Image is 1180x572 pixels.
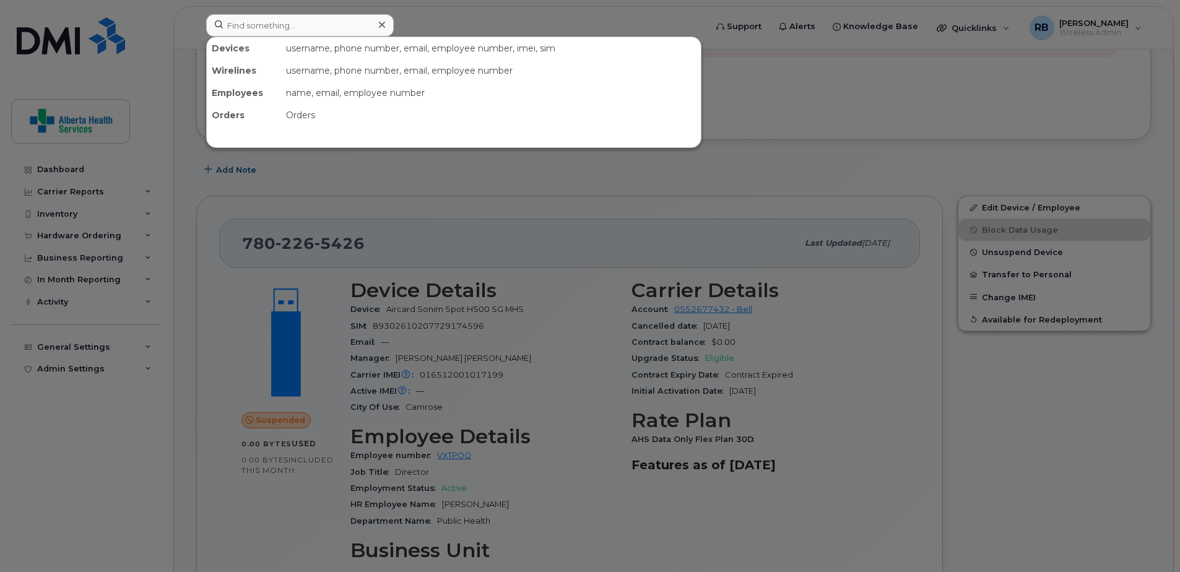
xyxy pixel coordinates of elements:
[207,59,281,82] div: Wirelines
[207,82,281,104] div: Employees
[281,82,701,104] div: name, email, employee number
[207,37,281,59] div: Devices
[206,14,394,37] input: Find something...
[281,59,701,82] div: username, phone number, email, employee number
[281,37,701,59] div: username, phone number, email, employee number, imei, sim
[281,104,701,126] div: Orders
[207,104,281,126] div: Orders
